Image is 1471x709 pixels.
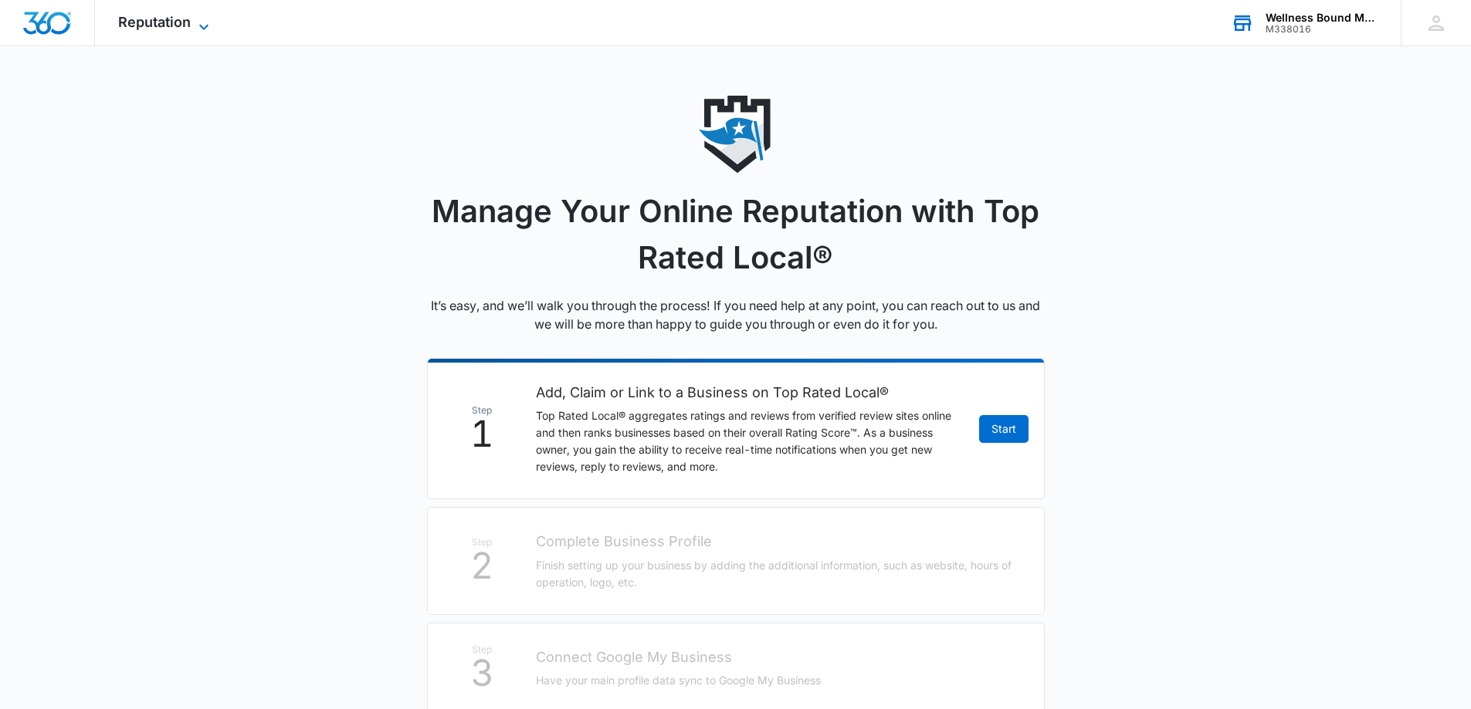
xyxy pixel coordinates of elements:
h1: Manage Your Online Reputation with Top Rated Local® [427,188,1045,281]
a: Start [979,415,1029,443]
img: reputation icon [697,96,774,173]
p: It’s easy, and we’ll walk you through the process! If you need help at any point, you can reach o... [427,296,1045,333]
div: account name [1266,12,1378,24]
span: Step [443,406,520,415]
div: 1 [443,406,520,451]
span: Reputation [118,14,191,30]
p: Top Rated Local® aggregates ratings and reviews from verified review sites online and then ranks ... [536,407,964,475]
h2: Add, Claim or Link to a Business on Top Rated Local® [536,382,964,403]
div: account id [1266,24,1378,35]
